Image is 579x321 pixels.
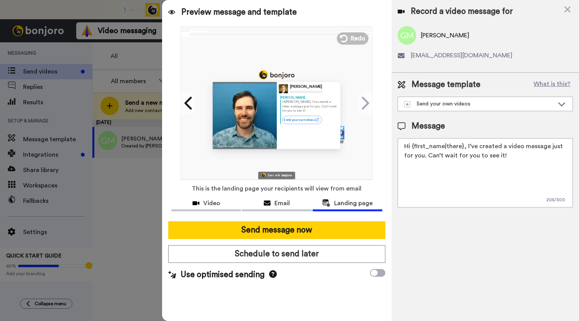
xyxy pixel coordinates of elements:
img: player-controls-full.svg [213,141,277,149]
div: Sent with [268,174,281,177]
img: Bonjoro Logo [262,173,266,177]
img: demo-template.svg [404,101,410,107]
span: Video [203,199,220,208]
div: Send your own videos [404,100,554,108]
div: [PERSON_NAME] [290,84,322,89]
div: bonjoro [282,174,292,177]
span: Landing page [334,199,373,208]
textarea: Hi {first_name|there}, I’ve created a video message just for you. Can’t wait for you to see it! [398,138,573,207]
span: Message [412,120,445,132]
button: Send message now [168,221,385,239]
span: Use optimised sending [181,269,264,281]
div: [PERSON_NAME] [280,95,337,99]
span: Email [274,199,290,208]
p: Hi [PERSON_NAME] , I’ve created a video message just for you. Can’t wait for you to see it! [282,100,337,113]
button: What is this? [531,79,573,90]
img: logo_full.png [259,70,295,79]
img: Profile Image [279,84,288,93]
span: Message template [412,79,480,90]
span: This is the landing page your recipients will view from email [192,180,361,197]
button: Schedule to send later [168,245,385,263]
a: Send your own videos [282,115,322,124]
